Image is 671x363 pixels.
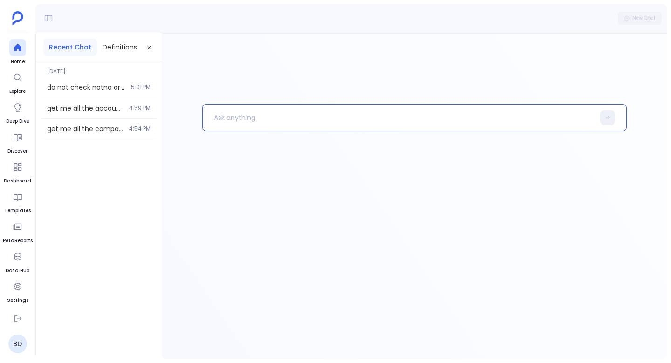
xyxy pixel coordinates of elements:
[9,88,26,95] span: Explore
[6,267,29,274] span: Data Hub
[47,124,123,133] span: get me all the companies which have ARR more than 10000, also the arr should have null
[131,84,151,91] span: 5:01 PM
[9,39,26,65] a: Home
[6,248,29,274] a: Data Hub
[9,58,26,65] span: Home
[6,118,29,125] span: Deep Dive
[12,11,23,25] img: petavue logo
[9,69,26,95] a: Explore
[47,104,123,113] span: get me all the accounts with arr
[129,125,151,133] span: 4:54 PM
[41,62,156,75] span: [DATE]
[47,83,125,92] span: do not check notna or not nan in arr column, give me all the accounts
[4,207,31,215] span: Templates
[8,335,27,353] a: BD
[7,129,27,155] a: Discover
[4,188,31,215] a: Templates
[43,39,97,56] button: Recent Chat
[7,278,28,304] a: Settings
[97,39,143,56] button: Definitions
[3,218,33,244] a: PetaReports
[129,105,151,112] span: 4:59 PM
[7,297,28,304] span: Settings
[4,159,31,185] a: Dashboard
[3,237,33,244] span: PetaReports
[4,177,31,185] span: Dashboard
[6,99,29,125] a: Deep Dive
[7,147,27,155] span: Discover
